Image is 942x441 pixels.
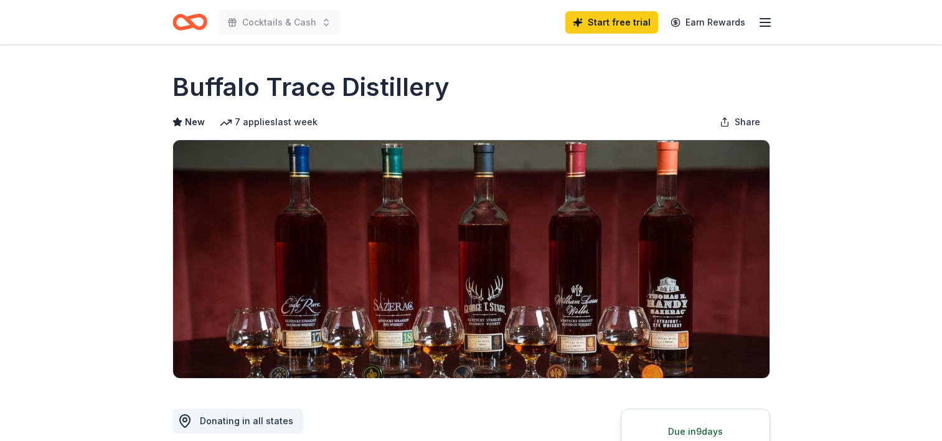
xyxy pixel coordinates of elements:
[173,140,770,378] img: Image for Buffalo Trace Distillery
[242,15,316,30] span: Cocktails & Cash
[710,110,770,135] button: Share
[172,7,207,37] a: Home
[636,424,755,439] div: Due in 9 days
[200,415,293,426] span: Donating in all states
[735,115,760,130] span: Share
[217,10,341,35] button: Cocktails & Cash
[565,11,658,34] a: Start free trial
[172,70,450,105] h1: Buffalo Trace Distillery
[185,115,205,130] span: New
[220,115,318,130] div: 7 applies last week
[663,11,753,34] a: Earn Rewards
